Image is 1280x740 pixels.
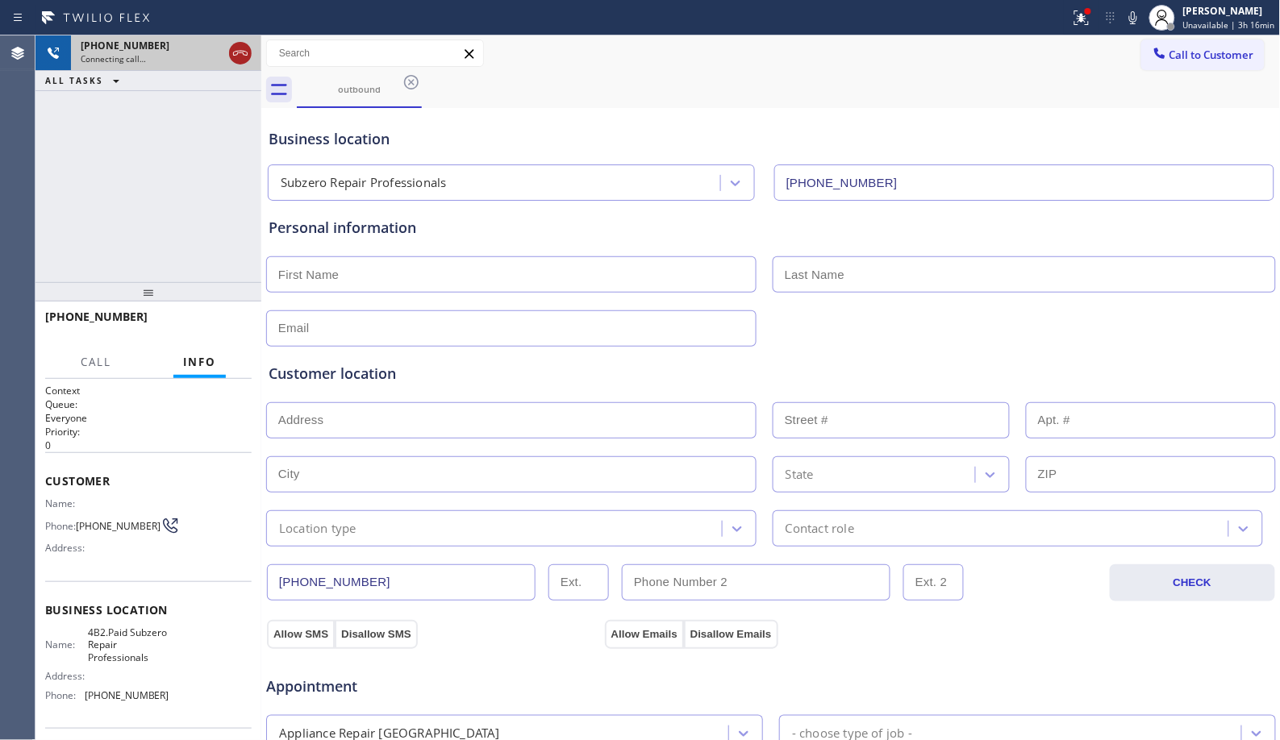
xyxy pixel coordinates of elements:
[76,520,161,532] span: [PHONE_NUMBER]
[1122,6,1144,29] button: Mute
[786,519,854,538] div: Contact role
[35,71,136,90] button: ALL TASKS
[81,355,111,369] span: Call
[1170,48,1254,62] span: Call to Customer
[45,397,252,411] h2: Queue:
[81,39,169,52] span: [PHONE_NUMBER]
[267,620,335,649] button: Allow SMS
[266,402,757,439] input: Address
[45,473,252,488] span: Customer
[45,670,88,682] span: Address:
[548,564,609,601] input: Ext.
[773,256,1276,293] input: Last Name
[266,676,601,697] span: Appointment
[266,256,757,293] input: First Name
[45,638,88,651] span: Name:
[45,384,252,397] h1: Context
[88,626,169,663] span: 4B2.Paid Subzero Repair Professionals
[266,456,757,493] input: City
[298,83,420,95] div: outbound
[45,75,103,86] span: ALL TASKS
[85,689,169,701] span: [PHONE_NUMBER]
[1183,4,1275,18] div: [PERSON_NAME]
[1141,39,1265,70] button: Call to Customer
[45,542,88,554] span: Address:
[622,564,890,601] input: Phone Number 2
[279,519,356,538] div: Location type
[183,355,216,369] span: Info
[269,363,1274,385] div: Customer location
[774,164,1274,201] input: Phone Number
[1026,456,1276,493] input: ZIP
[335,620,418,649] button: Disallow SMS
[269,128,1274,150] div: Business location
[229,42,252,64] button: Hang up
[605,620,684,649] button: Allow Emails
[903,564,964,601] input: Ext. 2
[1183,19,1275,31] span: Unavailable | 3h 16min
[45,602,252,617] span: Business location
[267,40,483,66] input: Search
[269,217,1274,239] div: Personal information
[173,347,226,378] button: Info
[45,689,85,701] span: Phone:
[45,411,252,425] p: Everyone
[266,310,757,347] input: Email
[773,402,1010,439] input: Street #
[684,620,778,649] button: Disallow Emails
[45,309,148,324] span: [PHONE_NUMBER]
[1110,564,1275,601] button: CHECK
[45,497,88,509] span: Name:
[71,347,121,378] button: Call
[1026,402,1276,439] input: Apt. #
[267,564,536,601] input: Phone Number
[45,425,252,439] h2: Priority:
[45,520,76,532] span: Phone:
[45,439,252,452] p: 0
[81,53,146,64] span: Connecting call…
[786,465,814,484] div: State
[281,174,447,193] div: Subzero Repair Professionals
